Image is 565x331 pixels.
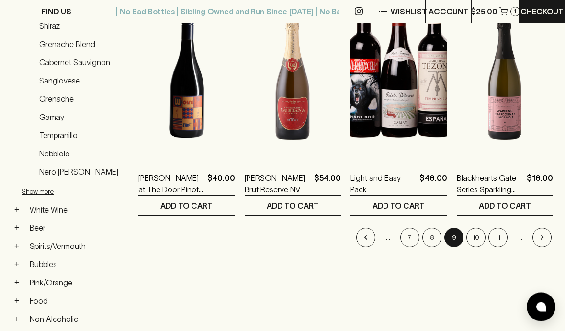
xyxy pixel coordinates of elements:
button: + [12,296,22,306]
button: page 9 [444,228,463,248]
a: Nebbiolo [35,146,129,162]
button: ADD TO CART [350,196,447,216]
button: ADD TO CART [457,196,554,216]
a: Blackhearts Gate Series Sparkling NV [457,173,523,196]
p: $40.00 [207,173,235,196]
a: Tempranillo [35,128,129,144]
div: … [378,228,397,248]
p: ADD TO CART [160,201,213,212]
a: Spirits/Vermouth [25,238,129,255]
a: Bubbles [25,257,129,273]
p: $25.00 [471,6,497,17]
div: … [510,228,530,248]
p: ADD TO CART [267,201,319,212]
a: Non Alcoholic [25,311,129,328]
nav: pagination navigation [138,228,553,248]
a: Beer [25,220,129,236]
a: [PERSON_NAME] Brut Reserve NV [245,173,311,196]
button: + [12,242,22,251]
button: Go to next page [532,228,552,248]
button: Go to page 10 [466,228,486,248]
button: Go to page 8 [422,228,441,248]
a: Light and Easy Pack [350,173,416,196]
a: Shiraz [35,18,129,35]
a: [PERSON_NAME] at The Door Pinot [PERSON_NAME] 2024 [138,173,203,196]
p: Checkout [520,6,564,17]
a: Food [25,293,129,309]
p: ADD TO CART [373,201,425,212]
button: ADD TO CART [138,196,235,216]
a: Nero [PERSON_NAME] [35,164,129,180]
p: ACCOUNT [429,6,469,17]
button: + [12,315,22,324]
button: ADD TO CART [245,196,341,216]
p: Wishlist [391,6,427,17]
a: Cabernet Sauvignon [35,55,129,71]
button: + [12,224,22,233]
button: + [12,205,22,215]
a: Gamay [35,109,129,126]
button: Go to page 11 [488,228,508,248]
p: $46.00 [419,173,447,196]
button: Go to page 7 [400,228,419,248]
a: Pink/Orange [25,275,129,291]
img: bubble-icon [536,302,546,312]
a: White Wine [25,202,129,218]
button: + [12,278,22,288]
button: + [12,260,22,270]
a: Grenache [35,91,129,107]
button: Show more [22,182,147,202]
p: 1 [514,9,516,14]
p: FIND US [42,6,71,17]
a: Grenache Blend [35,36,129,53]
p: ADD TO CART [479,201,531,212]
button: Go to previous page [356,228,375,248]
p: $16.00 [527,173,553,196]
a: Sangiovese [35,73,129,89]
p: $54.00 [314,173,341,196]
